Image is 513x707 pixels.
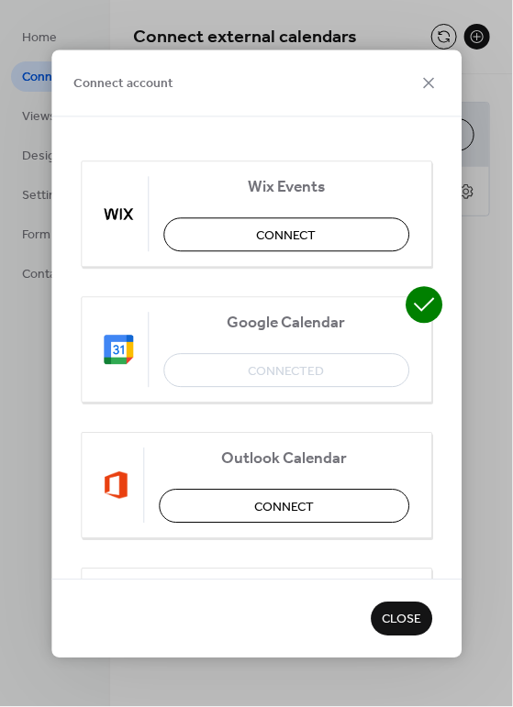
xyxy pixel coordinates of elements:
[104,470,128,500] img: outlook
[159,448,409,468] span: Outlook Calendar
[254,497,314,516] span: Connect
[371,602,432,635] button: Close
[163,313,409,332] span: Google Calendar
[163,177,409,196] span: Wix Events
[382,611,421,630] span: Close
[73,74,173,94] span: Connect account
[163,217,409,251] button: Connect
[104,335,133,364] img: google
[159,489,409,523] button: Connect
[104,199,133,228] img: wix
[257,226,317,245] span: Connect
